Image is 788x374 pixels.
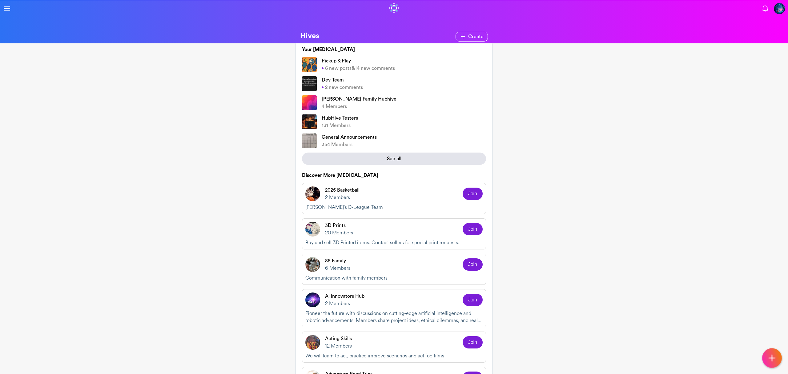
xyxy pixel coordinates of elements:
[302,76,483,91] a: hive imageDev-Team2 new comments
[325,194,360,201] p: 2 Members
[463,294,483,306] button: Join
[302,289,486,327] a: hive imageAI Innovators Hub2 MembersJoinPioneer the future with discussions on cutting-edge artif...
[325,292,364,300] p: AI Innovators Hub
[322,141,377,148] p: 354 Members
[325,229,353,237] p: 20 Members
[302,95,483,110] a: hive image[PERSON_NAME] Family Hubhive4 Members
[302,133,483,148] a: hive imageGeneral Announcements354 Members
[352,66,355,71] span: &
[322,76,363,84] p: Dev-Team
[302,95,317,110] img: hive image
[302,57,317,72] img: hive image
[302,114,317,129] img: hive image
[305,310,483,324] div: Pioneer the future with discussions on cutting-edge artificial intelligence and robotic advanceme...
[325,186,360,194] p: 2025 Basketball
[302,218,486,249] a: hive image3D Prints20 MembersJoinBuy and sell 3D Printed items. Contact sellers for special print...
[762,5,769,12] img: alert icon
[302,153,486,165] div: See all
[322,114,358,122] p: HubHive Testers
[325,300,364,307] p: 2 Members
[322,95,396,103] p: [PERSON_NAME] Family Hubhive
[300,32,319,42] h1: Hives
[302,114,483,129] a: hive imageHubHive Testers131 Members
[302,76,317,91] img: hive image
[325,257,350,265] p: 85 Family
[388,2,400,14] img: logo
[305,257,320,272] img: hive image
[305,204,483,211] div: [PERSON_NAME]'s D-League Team
[325,335,352,342] p: Acting Skills
[325,66,352,71] span: 6 new posts
[325,265,350,272] p: 6 Members
[463,188,483,200] button: Join
[305,274,483,281] div: Communication with family members
[322,57,395,65] p: Pickup & Play
[325,85,363,90] span: 2 new comments
[325,342,352,350] p: 12 Members
[302,133,317,148] img: hive image
[463,223,483,235] button: Join
[302,173,486,178] h2: Discover More [MEDICAL_DATA]
[302,47,486,53] h2: Your [MEDICAL_DATA]
[302,332,486,363] a: hive imageActing Skills12 MembersJoinWe will learn to act, practice improve scenarios and act foe...
[355,66,395,71] span: 14 new comments
[305,335,320,350] img: hive image
[302,254,486,285] a: hive image85 Family6 MembersJoinCommunication with family members
[305,352,483,359] div: We will learn to act, practice improve scenarios and act foe films
[305,239,483,246] div: Buy and sell 3D Printed items. Contact sellers for special print requests.
[305,292,320,307] img: hive image
[460,33,466,40] img: plus icon
[302,57,483,72] a: hive imagePickup & Play6 new posts&14 new comments
[305,186,320,201] img: hive image
[468,33,484,40] p: Create
[774,3,785,14] img: user avatar
[463,258,483,271] button: Join
[322,122,358,129] p: 131 Members
[463,336,483,348] button: Join
[302,183,486,214] a: hive image2025 Basketball2 MembersJoin[PERSON_NAME]'s D-League Team
[322,133,377,141] p: General Announcements
[325,222,353,229] p: 3D Prints
[322,103,396,110] p: 4 Members
[305,222,320,237] img: hive image
[767,353,777,363] img: icon-plus.svg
